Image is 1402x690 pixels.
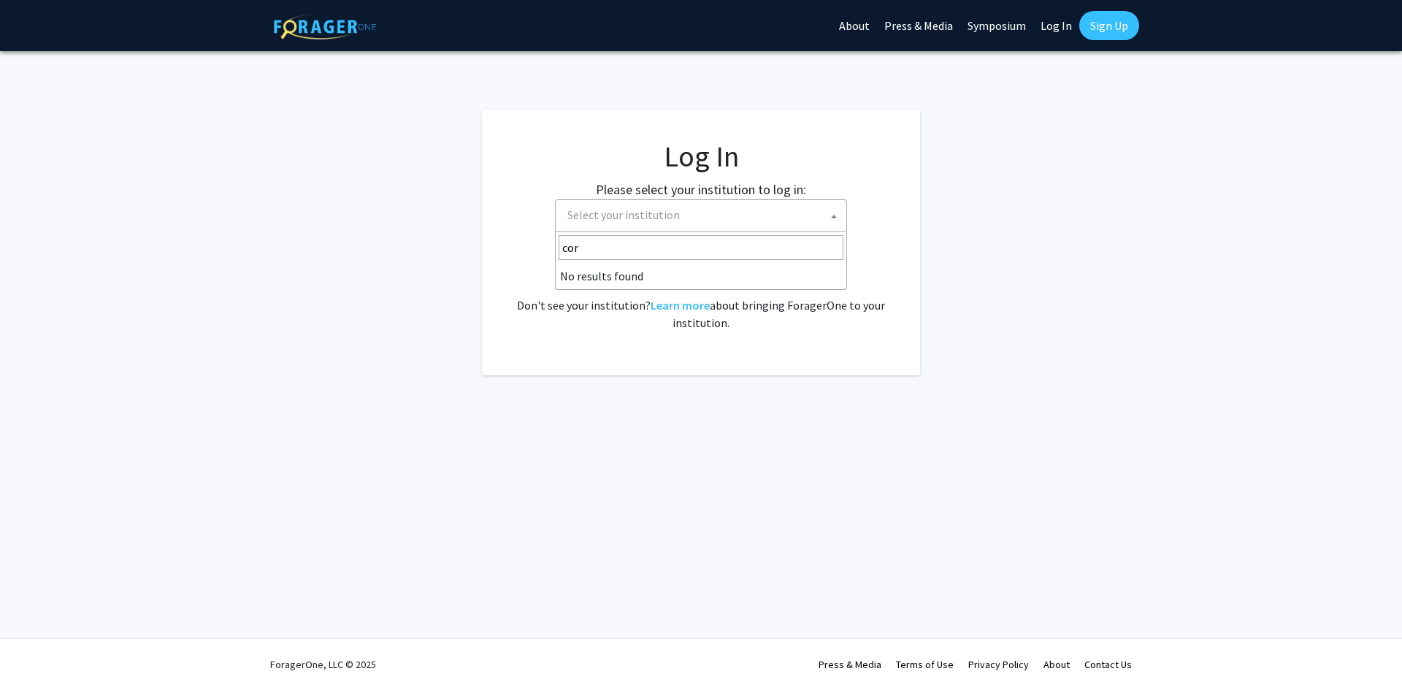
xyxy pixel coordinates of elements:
a: Sign Up [1079,11,1139,40]
div: No account? . Don't see your institution? about bringing ForagerOne to your institution. [511,261,891,331]
iframe: Chat [11,624,62,679]
a: Terms of Use [896,658,954,671]
a: Privacy Policy [968,658,1029,671]
a: Contact Us [1084,658,1132,671]
label: Please select your institution to log in: [596,180,806,199]
a: Press & Media [819,658,881,671]
input: Search [559,235,843,260]
li: No results found [556,263,846,289]
h1: Log In [511,139,891,174]
span: Select your institution [555,199,847,232]
img: ForagerOne Logo [274,14,376,39]
div: ForagerOne, LLC © 2025 [270,639,376,690]
a: Learn more about bringing ForagerOne to your institution [651,298,710,313]
span: Select your institution [562,200,846,230]
a: About [1043,658,1070,671]
span: Select your institution [567,207,680,222]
